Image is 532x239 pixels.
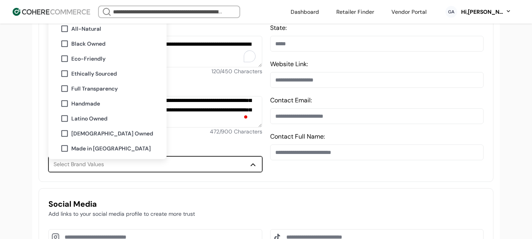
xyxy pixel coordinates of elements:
span: Ethically Sourced [71,70,117,78]
span: 120 / 450 Characters [211,68,262,75]
p: Add links to your social media profile to create more trust [48,210,484,218]
span: Made in [GEOGRAPHIC_DATA] [71,145,151,153]
img: Cohere Logo [13,8,90,16]
span: Full Transparency [71,85,118,93]
button: Hi,[PERSON_NAME] [460,8,512,16]
h3: Social Media [48,198,484,210]
span: All-Natural [71,25,101,33]
span: Handmade [71,100,100,108]
span: Latino Owned [71,115,108,123]
label: State: [270,24,287,32]
span: Black Owned [71,40,106,48]
span: Eco-Friendly [71,55,106,63]
span: 472 / 900 Characters [210,128,262,135]
label: Contact Email: [270,96,312,104]
span: [DEMOGRAPHIC_DATA] Owned [71,130,153,138]
label: Website Link: [270,60,308,68]
div: Hi, [PERSON_NAME] [460,8,504,16]
label: Contact Full Name: [270,132,325,141]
